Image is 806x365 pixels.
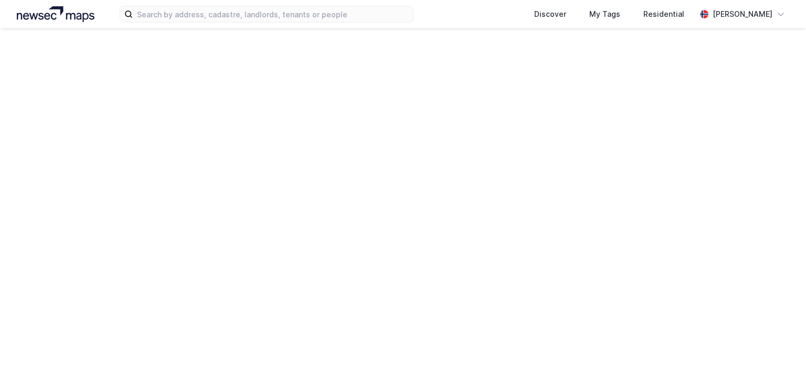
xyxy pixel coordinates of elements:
div: [PERSON_NAME] [713,8,772,20]
input: Search by address, cadastre, landlords, tenants or people [133,6,413,22]
div: Residential [643,8,684,20]
div: Discover [534,8,566,20]
div: My Tags [589,8,620,20]
img: logo.a4113a55bc3d86da70a041830d287a7e.svg [17,6,94,22]
iframe: Chat Widget [754,315,806,365]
